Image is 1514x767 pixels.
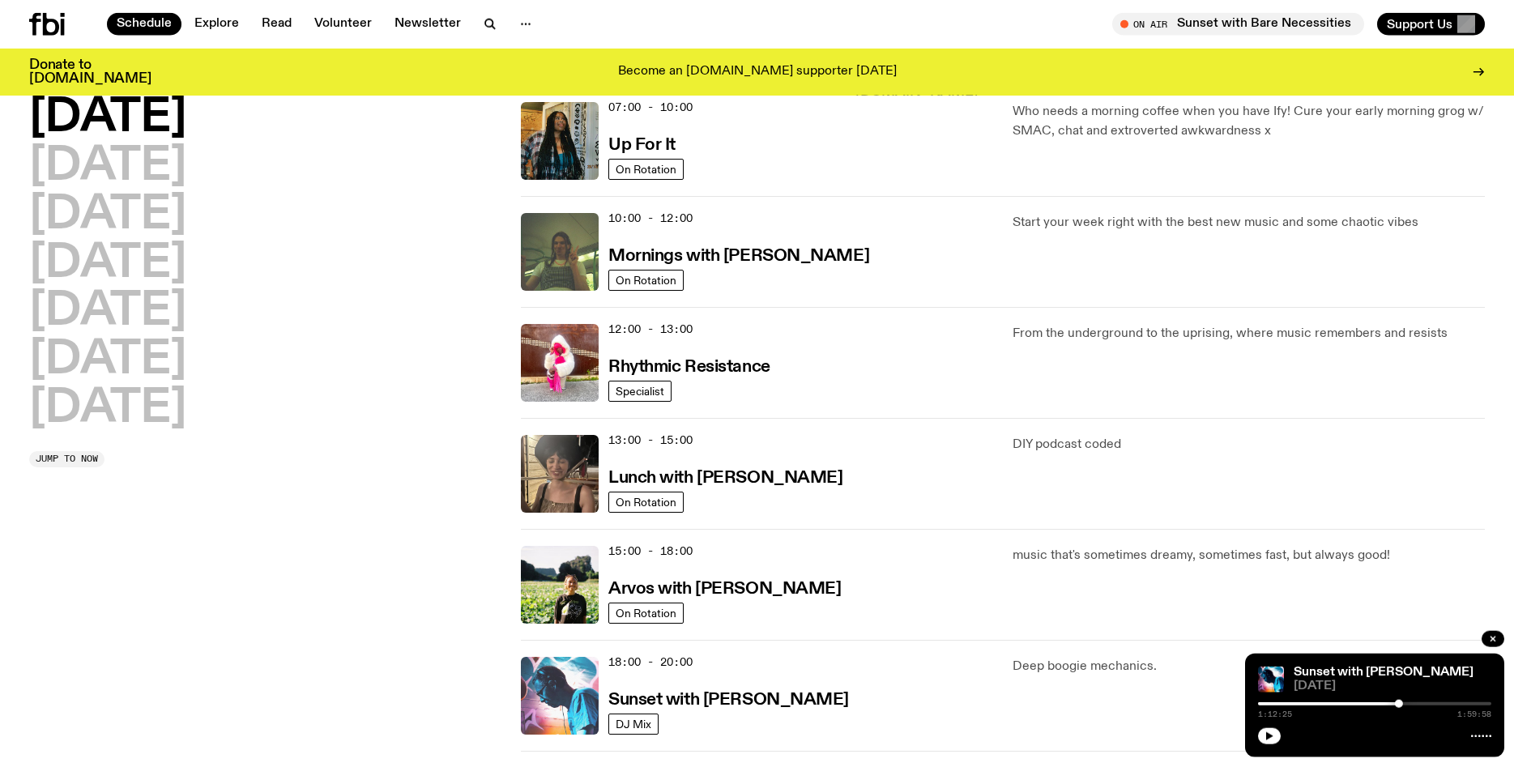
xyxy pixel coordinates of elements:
[608,359,770,376] h3: Rhythmic Resistance
[616,496,676,508] span: On Rotation
[29,144,186,190] button: [DATE]
[608,467,842,487] a: Lunch with [PERSON_NAME]
[29,451,104,467] button: Jump to now
[29,338,186,383] button: [DATE]
[616,607,676,619] span: On Rotation
[521,213,599,291] img: Jim Kretschmer in a really cute outfit with cute braids, standing on a train holding up a peace s...
[608,356,770,376] a: Rhythmic Resistance
[29,96,186,141] button: [DATE]
[616,274,676,286] span: On Rotation
[1387,17,1452,32] span: Support Us
[521,657,599,735] img: Simon Caldwell stands side on, looking downwards. He has headphones on. Behind him is a brightly ...
[1377,13,1485,36] button: Support Us
[608,603,684,624] a: On Rotation
[616,163,676,175] span: On Rotation
[1013,324,1485,343] p: From the underground to the uprising, where music remembers and resists
[521,324,599,402] img: Attu crouches on gravel in front of a brown wall. They are wearing a white fur coat with a hood, ...
[608,433,693,448] span: 13:00 - 15:00
[36,454,98,463] span: Jump to now
[521,102,599,180] img: Ify - a Brown Skin girl with black braided twists, looking up to the side with her tongue stickin...
[608,381,672,402] a: Specialist
[608,322,693,337] span: 12:00 - 13:00
[521,546,599,624] img: Bri is smiling and wearing a black t-shirt. She is standing in front of a lush, green field. Ther...
[1258,667,1284,692] img: Simon Caldwell stands side on, looking downwards. He has headphones on. Behind him is a brightly ...
[608,134,676,154] a: Up For It
[1112,13,1364,36] button: On AirSunset with Bare Necessities
[107,13,181,36] a: Schedule
[608,100,693,115] span: 07:00 - 10:00
[608,470,842,487] h3: Lunch with [PERSON_NAME]
[29,193,186,238] button: [DATE]
[618,65,897,79] p: Become an [DOMAIN_NAME] supporter [DATE]
[1258,710,1292,718] span: 1:12:25
[616,385,664,397] span: Specialist
[608,159,684,180] a: On Rotation
[608,245,869,265] a: Mornings with [PERSON_NAME]
[1013,102,1485,141] p: Who needs a morning coffee when you have Ify! Cure your early morning grog w/ SMAC, chat and extr...
[608,248,869,265] h3: Mornings with [PERSON_NAME]
[608,581,841,598] h3: Arvos with [PERSON_NAME]
[608,654,693,670] span: 18:00 - 20:00
[1294,680,1491,692] span: [DATE]
[1013,546,1485,565] p: music that's sometimes dreamy, sometimes fast, but always good!
[608,714,659,735] a: DJ Mix
[305,13,382,36] a: Volunteer
[608,492,684,513] a: On Rotation
[252,13,301,36] a: Read
[1013,657,1485,676] p: Deep boogie mechanics.
[608,211,693,226] span: 10:00 - 12:00
[608,577,841,598] a: Arvos with [PERSON_NAME]
[1457,710,1491,718] span: 1:59:58
[385,13,471,36] a: Newsletter
[29,58,151,86] h3: Donate to [DOMAIN_NAME]
[29,386,186,432] button: [DATE]
[616,718,651,730] span: DJ Mix
[29,241,186,287] button: [DATE]
[1013,435,1485,454] p: DIY podcast coded
[608,692,849,709] h3: Sunset with [PERSON_NAME]
[608,543,693,559] span: 15:00 - 18:00
[1013,213,1485,232] p: Start your week right with the best new music and some chaotic vibes
[608,270,684,291] a: On Rotation
[185,13,249,36] a: Explore
[1294,666,1473,679] a: Sunset with [PERSON_NAME]
[608,688,849,709] a: Sunset with [PERSON_NAME]
[29,289,186,334] button: [DATE]
[608,137,676,154] h3: Up For It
